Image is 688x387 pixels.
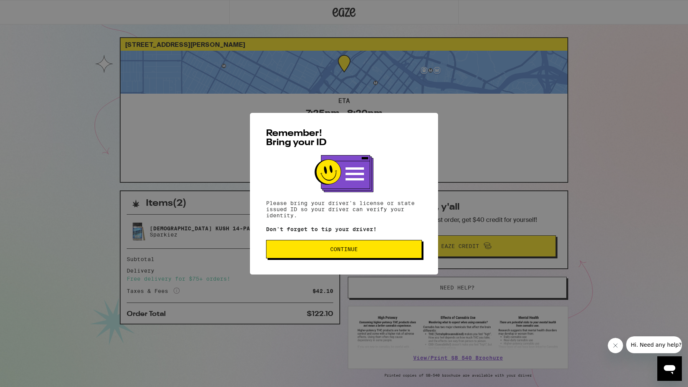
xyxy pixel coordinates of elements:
[266,226,422,232] p: Don't forget to tip your driver!
[626,336,682,353] iframe: Message from company
[657,356,682,381] iframe: Button to launch messaging window
[330,246,358,252] span: Continue
[608,338,623,353] iframe: Close message
[266,200,422,218] p: Please bring your driver's license or state issued ID so your driver can verify your identity.
[266,129,327,147] span: Remember! Bring your ID
[266,240,422,258] button: Continue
